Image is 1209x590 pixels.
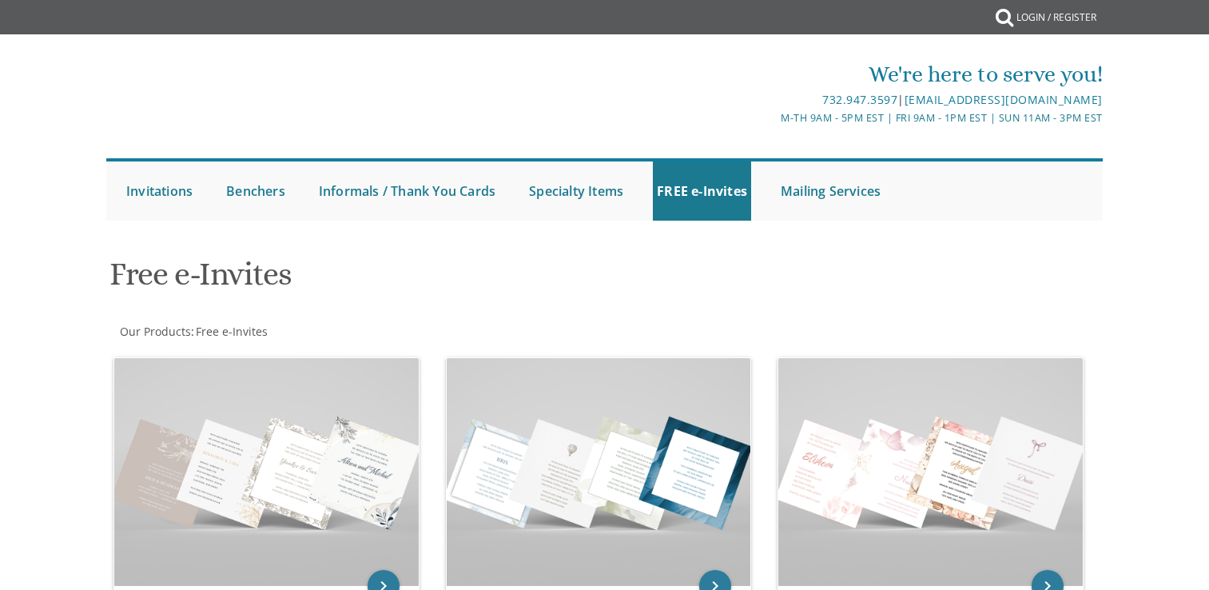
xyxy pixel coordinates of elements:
div: : [106,324,605,340]
h1: Free e-Invites [109,257,762,304]
div: We're here to serve you! [439,58,1103,90]
img: Kiddush Invitations [778,358,1083,586]
a: Benchers [222,161,289,221]
a: [EMAIL_ADDRESS][DOMAIN_NAME] [905,92,1103,107]
a: 732.947.3597 [822,92,897,107]
a: FREE e-Invites [653,161,751,221]
a: Specialty Items [525,161,627,221]
img: Bris Invitations [447,358,751,586]
a: Mailing Services [777,161,885,221]
span: Free e-Invites [196,324,268,339]
img: Vort Invitations [114,358,419,586]
a: Informals / Thank You Cards [315,161,499,221]
div: M-Th 9am - 5pm EST | Fri 9am - 1pm EST | Sun 11am - 3pm EST [439,110,1103,126]
div: | [439,90,1103,110]
a: Our Products [118,324,191,339]
a: Invitations [122,161,197,221]
a: Free e-Invites [194,324,268,339]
